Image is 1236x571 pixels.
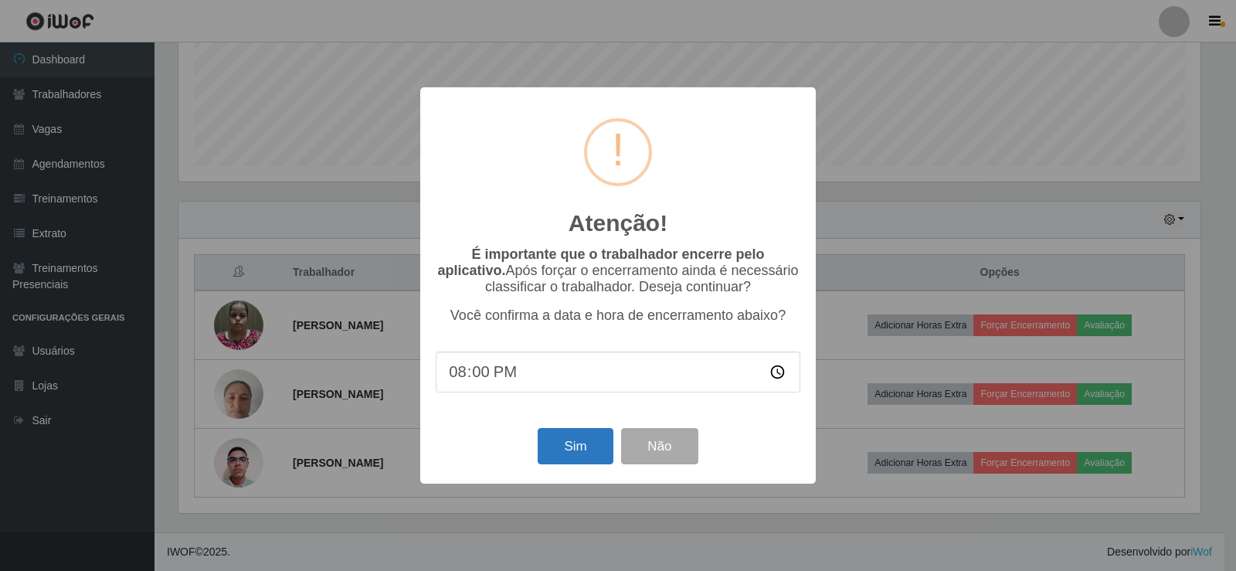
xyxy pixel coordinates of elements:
button: Não [621,428,698,464]
p: Após forçar o encerramento ainda é necessário classificar o trabalhador. Deseja continuar? [436,246,800,295]
h2: Atenção! [569,209,667,237]
b: É importante que o trabalhador encerre pelo aplicativo. [437,246,764,278]
p: Você confirma a data e hora de encerramento abaixo? [436,308,800,324]
button: Sim [538,428,613,464]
